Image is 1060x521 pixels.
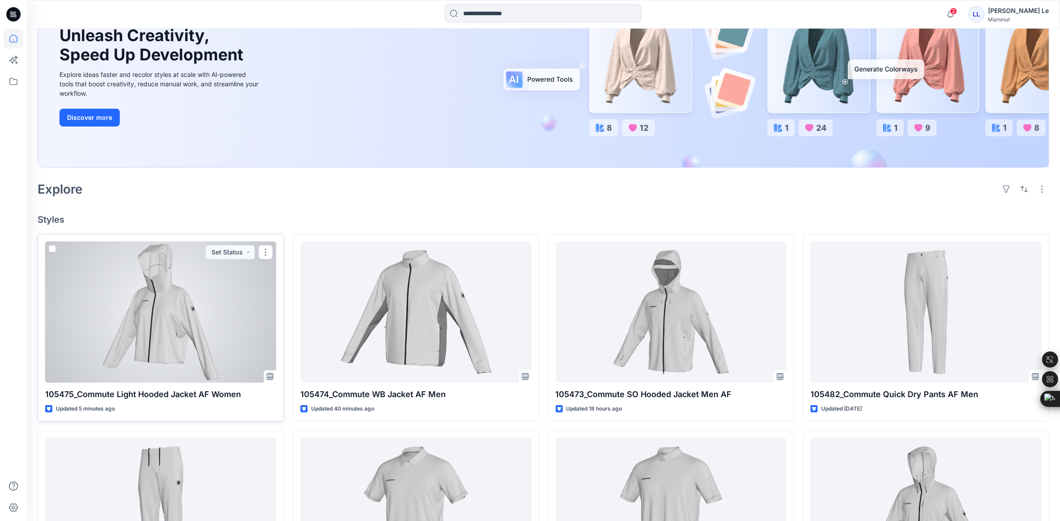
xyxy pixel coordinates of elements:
div: LL [968,6,984,22]
h1: Unleash Creativity, Speed Up Development [59,26,247,64]
a: 105473_Commute SO Hooded Jacket Men AF [556,241,787,383]
p: Updated 40 minutes ago [311,404,374,414]
div: Mammut [988,16,1049,23]
h4: Styles [38,214,1049,225]
span: 2 [950,8,957,15]
div: Explore ideas faster and recolor styles at scale with AI-powered tools that boost creativity, red... [59,70,261,98]
a: 105482_Commute Quick Dry Pants AF Men [811,241,1042,383]
p: 105475_Commute Light Hooded Jacket AF Women [45,388,276,401]
p: Updated 5 minutes ago [56,404,115,414]
a: Discover more [59,109,261,127]
h2: Explore [38,182,83,196]
p: 105473_Commute SO Hooded Jacket Men AF [556,388,787,401]
p: Updated [DATE] [821,404,862,414]
a: 105474_Commute WB Jacket AF Men [300,241,532,383]
p: 105474_Commute WB Jacket AF Men [300,388,532,401]
button: Discover more [59,109,120,127]
div: [PERSON_NAME] Le [988,5,1049,16]
p: Updated 18 hours ago [566,404,622,414]
p: 105482_Commute Quick Dry Pants AF Men [811,388,1042,401]
a: 105475_Commute Light Hooded Jacket AF Women [45,241,276,383]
